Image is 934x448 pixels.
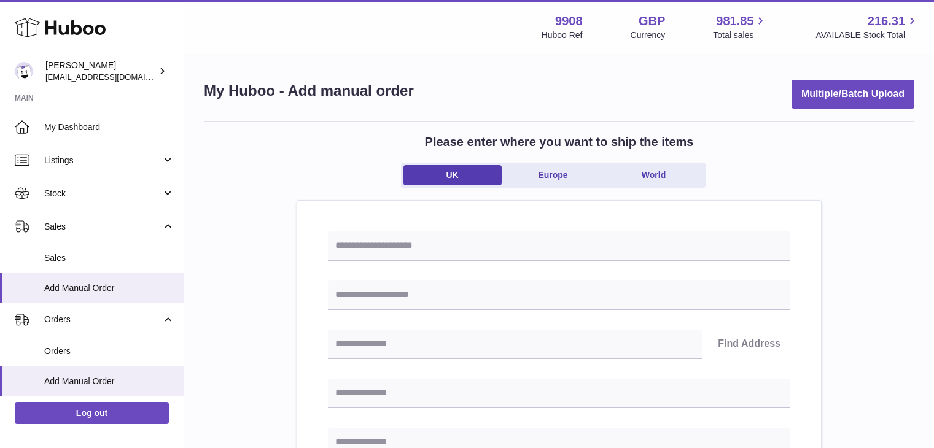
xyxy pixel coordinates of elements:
span: Stock [44,188,162,199]
span: My Dashboard [44,122,174,133]
span: Add Manual Order [44,282,174,294]
a: UK [403,165,502,185]
span: AVAILABLE Stock Total [815,29,919,41]
button: Multiple/Batch Upload [792,80,914,109]
div: Currency [631,29,666,41]
a: 981.85 Total sales [713,13,768,41]
div: Huboo Ref [542,29,583,41]
span: Sales [44,252,174,264]
div: [PERSON_NAME] [45,60,156,83]
img: tbcollectables@hotmail.co.uk [15,62,33,80]
strong: GBP [639,13,665,29]
h2: Please enter where you want to ship the items [425,134,694,150]
span: Add Manual Order [44,376,174,387]
span: 981.85 [716,13,753,29]
a: Europe [504,165,602,185]
strong: 9908 [555,13,583,29]
span: Orders [44,314,162,325]
h1: My Huboo - Add manual order [204,81,414,101]
span: Listings [44,155,162,166]
a: Log out [15,402,169,424]
a: World [605,165,703,185]
span: Sales [44,221,162,233]
span: [EMAIL_ADDRESS][DOMAIN_NAME] [45,72,181,82]
span: Orders [44,346,174,357]
span: Total sales [713,29,768,41]
a: 216.31 AVAILABLE Stock Total [815,13,919,41]
span: 216.31 [868,13,905,29]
